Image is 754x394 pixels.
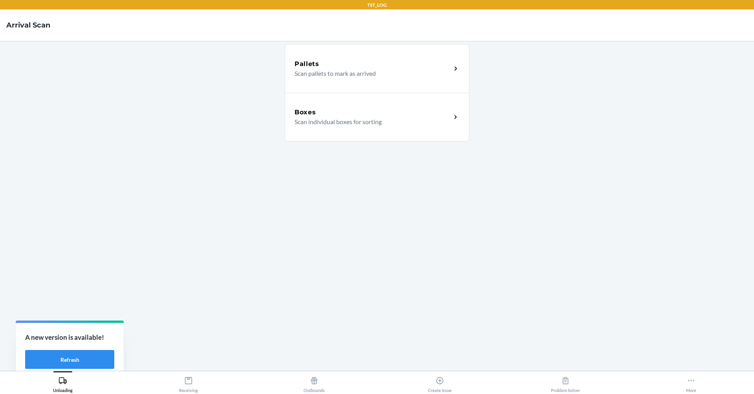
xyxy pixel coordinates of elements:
[503,371,628,393] button: Problem Solver
[285,93,469,141] a: BoxesScan individual boxes for sorting
[686,373,696,393] div: More
[295,108,316,117] h5: Boxes
[25,350,114,369] button: Refresh
[53,373,73,393] div: Unloading
[367,2,387,9] p: TST_LOG
[295,69,445,78] p: Scan pallets to mark as arrived
[428,373,452,393] div: Create Issue
[126,371,251,393] button: Receiving
[179,373,198,393] div: Receiving
[295,59,319,69] h5: Pallets
[304,373,325,393] div: Outbounds
[295,117,445,126] p: Scan individual boxes for sorting
[285,44,469,93] a: PalletsScan pallets to mark as arrived
[251,371,377,393] button: Outbounds
[628,371,754,393] button: More
[25,332,114,343] p: A new version is available!
[551,373,580,393] div: Problem Solver
[377,371,503,393] button: Create Issue
[6,20,50,30] h4: Arrival Scan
